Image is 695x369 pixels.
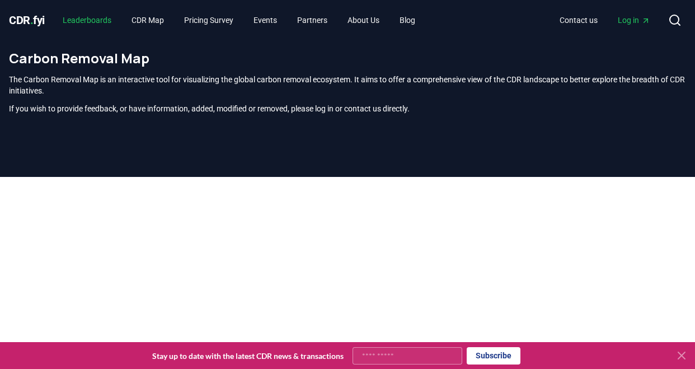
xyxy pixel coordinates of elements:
span: . [30,13,34,27]
span: Log in [618,15,650,26]
span: CDR fyi [9,13,45,27]
a: Leaderboards [54,10,120,30]
p: The Carbon Removal Map is an interactive tool for visualizing the global carbon removal ecosystem... [9,74,686,96]
a: About Us [339,10,388,30]
a: Blog [391,10,424,30]
a: Pricing Survey [175,10,242,30]
a: CDR.fyi [9,12,45,28]
p: If you wish to provide feedback, or have information, added, modified or removed, please log in o... [9,103,686,114]
h1: Carbon Removal Map [9,49,686,67]
a: Partners [288,10,336,30]
a: CDR Map [123,10,173,30]
a: Contact us [551,10,607,30]
a: Events [245,10,286,30]
nav: Main [551,10,659,30]
nav: Main [54,10,424,30]
a: Log in [609,10,659,30]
